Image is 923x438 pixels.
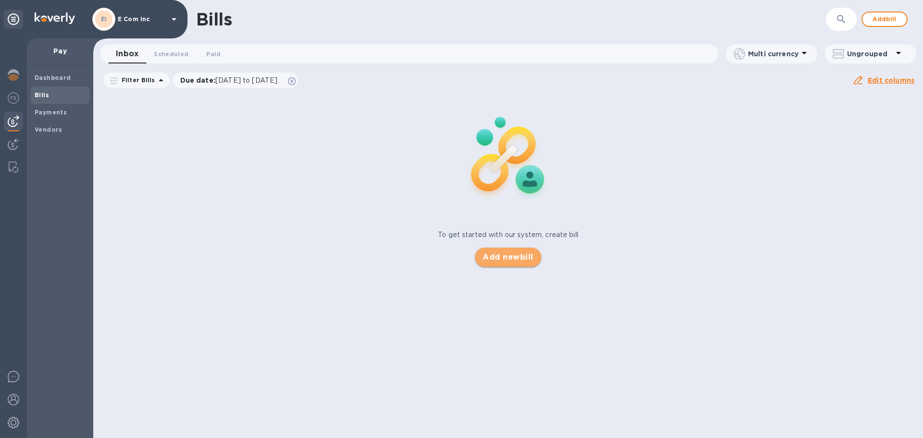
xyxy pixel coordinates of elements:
span: Inbox [116,47,138,61]
p: To get started with our system, create bill [438,230,578,240]
p: Filter Bills [118,76,155,84]
img: Foreign exchange [8,92,19,104]
p: Ungrouped [847,49,893,59]
button: Add newbill [475,248,541,267]
p: E Com Inc [118,16,166,23]
span: Add bill [870,13,899,25]
div: Unpin categories [4,10,23,29]
b: Bills [35,91,49,99]
b: Payments [35,109,67,116]
b: Dashboard [35,74,71,81]
span: Add new bill [483,251,533,263]
span: Scheduled [154,49,188,59]
h1: Bills [196,9,232,29]
p: Pay [35,46,86,56]
u: Edit columns [868,76,914,84]
span: Paid [206,49,221,59]
img: Logo [35,13,75,24]
div: Due date:[DATE] to [DATE] [173,73,299,88]
b: EI [101,15,107,23]
b: Vendors [35,126,62,133]
button: Addbill [861,12,908,27]
p: Due date : [180,75,283,85]
span: [DATE] to [DATE] [215,76,277,84]
p: Multi currency [748,49,798,59]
